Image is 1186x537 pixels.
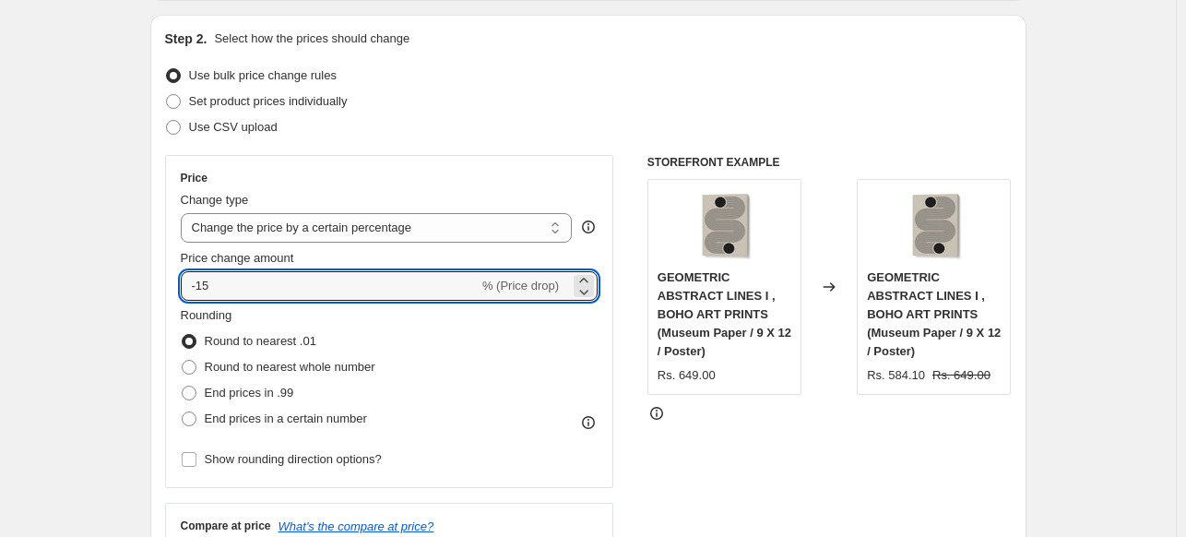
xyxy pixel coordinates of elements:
span: % (Price drop) [482,279,559,292]
p: Select how the prices should change [214,30,409,48]
span: Round to nearest whole number [205,360,375,374]
img: gallerywrap-resized_212f066c-7c3d-4415-9b16-553eb73bee29_80x.jpg [687,189,761,263]
span: Price change amount [181,251,294,265]
h6: STOREFRONT EXAMPLE [647,155,1012,170]
span: GEOMETRIC ABSTRACT LINES I , BOHO ART PRINTS (Museum Paper / 9 X 12 / Poster) [658,270,791,358]
h2: Step 2. [165,30,208,48]
span: End prices in a certain number [205,412,367,425]
span: End prices in .99 [205,386,294,400]
span: Change type [181,193,249,207]
h3: Compare at price [181,519,271,533]
div: Rs. 584.10 [867,366,925,385]
span: Set product prices individually [189,94,348,108]
span: Use CSV upload [189,120,278,134]
span: Round to nearest .01 [205,334,316,348]
h3: Price [181,171,208,185]
img: gallerywrap-resized_212f066c-7c3d-4415-9b16-553eb73bee29_80x.jpg [897,189,971,263]
span: Use bulk price change rules [189,68,337,82]
span: Show rounding direction options? [205,452,382,466]
span: Rounding [181,308,232,322]
button: What's the compare at price? [279,519,434,533]
div: Rs. 649.00 [658,366,716,385]
div: help [579,218,598,236]
span: GEOMETRIC ABSTRACT LINES I , BOHO ART PRINTS (Museum Paper / 9 X 12 / Poster) [867,270,1001,358]
strike: Rs. 649.00 [932,366,990,385]
input: -15 [181,271,479,301]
